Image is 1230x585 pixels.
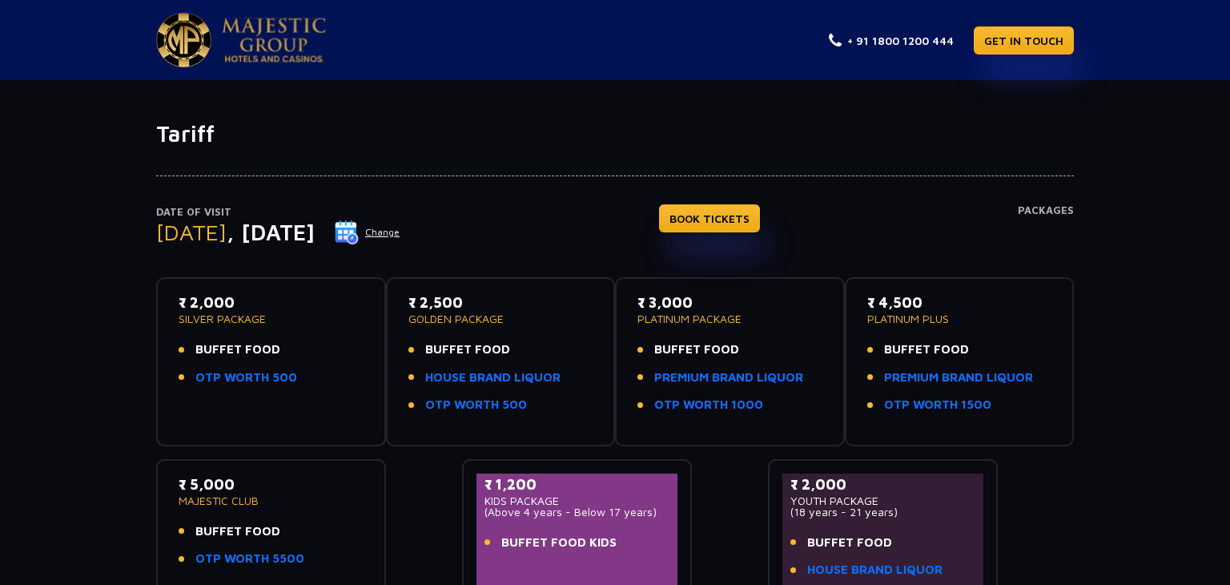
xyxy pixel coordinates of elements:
[195,369,297,387] a: OTP WORTH 500
[408,292,593,313] p: ₹ 2,500
[974,26,1074,54] a: GET IN TOUCH
[195,522,280,541] span: BUFFET FOOD
[829,32,954,49] a: + 91 1800 1200 444
[790,506,975,518] p: (18 years - 21 years)
[179,292,364,313] p: ₹ 2,000
[637,292,822,313] p: ₹ 3,000
[156,219,227,245] span: [DATE]
[425,341,510,359] span: BUFFET FOOD
[179,474,364,495] p: ₹ 5,000
[179,495,364,506] p: MAJESTIC CLUB
[156,204,400,220] p: Date of Visit
[156,13,211,67] img: Majestic Pride
[654,369,803,387] a: PREMIUM BRAND LIQUOR
[807,561,943,579] a: HOUSE BRAND LIQUOR
[884,396,991,414] a: OTP WORTH 1500
[867,313,1052,325] p: PLATINUM PLUS
[654,396,763,414] a: OTP WORTH 1000
[195,341,280,359] span: BUFFET FOOD
[659,204,760,232] a: BOOK TICKETS
[425,396,527,414] a: OTP WORTH 500
[1018,204,1074,262] h4: Packages
[179,313,364,325] p: SILVER PACKAGE
[637,313,822,325] p: PLATINUM PACKAGE
[408,313,593,325] p: GOLDEN PACKAGE
[484,506,669,518] p: (Above 4 years - Below 17 years)
[195,550,304,568] a: OTP WORTH 5500
[334,220,400,245] button: Change
[425,369,561,387] a: HOUSE BRAND LIQUOR
[227,219,315,245] span: , [DATE]
[790,474,975,495] p: ₹ 2,000
[867,292,1052,313] p: ₹ 4,500
[807,534,892,552] span: BUFFET FOOD
[884,341,969,359] span: BUFFET FOOD
[222,18,326,63] img: Majestic Pride
[501,534,617,552] span: BUFFET FOOD KIDS
[654,341,739,359] span: BUFFET FOOD
[884,369,1033,387] a: PREMIUM BRAND LIQUOR
[484,474,669,495] p: ₹ 1,200
[156,120,1074,147] h1: Tariff
[790,495,975,506] p: YOUTH PACKAGE
[484,495,669,506] p: KIDS PACKAGE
